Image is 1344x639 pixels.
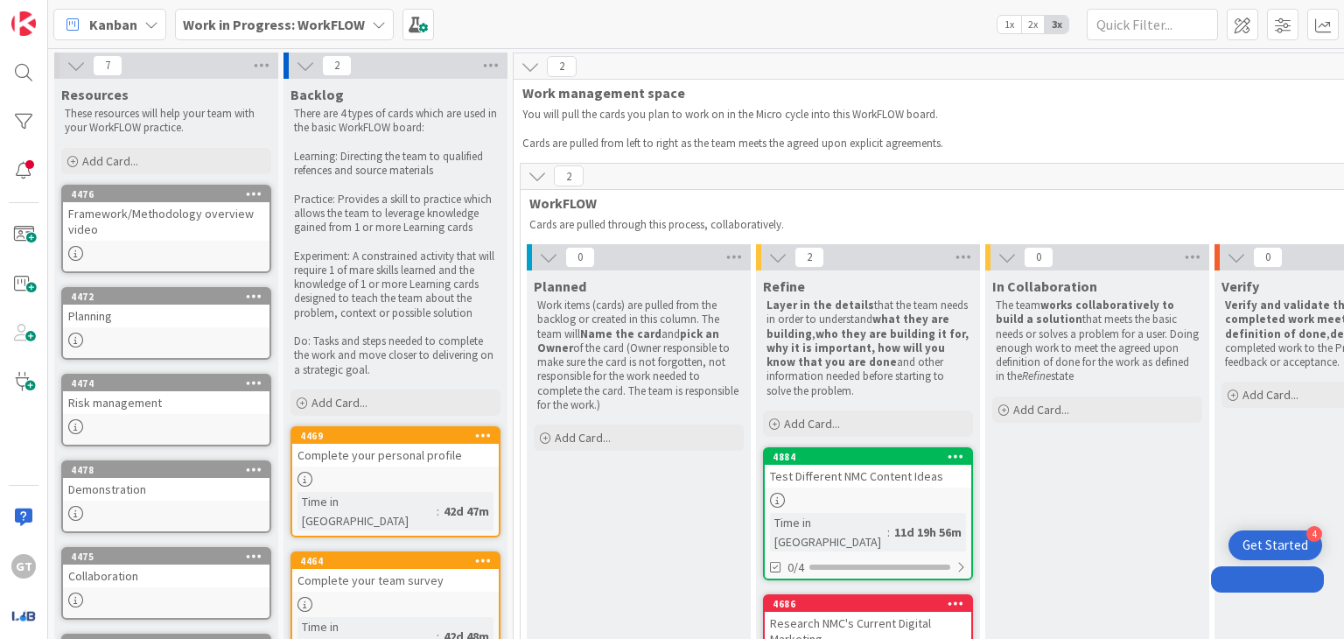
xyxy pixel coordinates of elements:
div: 4884 [765,449,971,465]
span: Add Card... [82,153,138,169]
div: 4884Test Different NMC Content Ideas [765,449,971,488]
div: 4 [1306,526,1322,542]
span: Add Card... [1242,387,1298,403]
div: Demonstration [63,478,269,501]
div: 11d 19h 56m [890,523,966,542]
div: 42d 47m [439,502,493,521]
img: avatar [11,603,36,628]
span: : [887,523,890,542]
div: 4464Complete your team survey [292,553,499,592]
strong: what they are building [766,312,952,341]
p: Learning: Directing the team to qualified refences and source materials [294,150,497,179]
span: 0/4 [787,558,804,577]
span: 2 [554,165,584,186]
span: Add Card... [784,416,840,432]
img: Visit kanbanzone.com [11,11,36,36]
p: Work items (cards) are pulled from the backlog or created in this column. The team will and of th... [537,298,740,412]
strong: works collaboratively to build a solution [996,298,1177,327]
div: 4472Planning [63,289,269,327]
div: 4686 [773,598,971,610]
div: 4475 [71,551,269,563]
div: 4476 [71,188,269,200]
div: 4474 [71,377,269,390]
div: 4475Collaboration [63,549,269,587]
div: 4476Framework/Methodology overview video [63,186,269,241]
div: 4475 [63,549,269,565]
div: 4464 [292,553,499,569]
div: 4478 [63,462,269,478]
strong: Name the card [580,327,661,341]
div: Complete your team survey [292,569,499,592]
p: These resources will help your team with your WorkFLOW practice. [65,107,268,136]
div: GT [11,554,36,579]
div: Risk management [63,391,269,414]
div: 4469Complete your personal profile [292,428,499,467]
input: Quick Filter... [1087,9,1218,40]
span: Add Card... [1013,402,1069,418]
span: Planned [534,277,586,295]
div: Get Started [1242,537,1308,554]
div: 4476 [63,186,269,202]
div: Planning [63,305,269,327]
span: : [437,502,439,521]
span: 2 [322,55,352,76]
div: Test Different NMC Content Ideas [765,465,971,488]
p: The team that meets the basic needs or solves a problem for a user. Doing enough work to meet the... [996,298,1199,384]
div: 4686 [765,596,971,612]
div: Time in [GEOGRAPHIC_DATA] [770,513,887,551]
p: Practice: Provides a skill to practice which allows the team to leverage knowledge gained from 1 ... [294,193,497,235]
em: Refine [1022,369,1051,383]
div: 4472 [71,291,269,303]
span: 1x [997,16,1021,33]
div: 4474 [63,376,269,391]
span: 0 [565,247,595,268]
span: Add Card... [311,395,367,411]
p: There are 4 types of cards which are used in the basic WorkFLOW board: [294,107,497,136]
p: that the team needs in order to understand , and other information needed before starting to solv... [766,298,969,398]
div: 4469 [300,430,499,442]
div: Framework/Methodology overview video [63,202,269,241]
b: Work in Progress: WorkFLOW [183,16,365,33]
span: Resources [61,86,129,103]
span: 0 [1024,247,1053,268]
div: 4464 [300,555,499,567]
span: Add Card... [555,430,611,446]
p: Do: Tasks and steps needed to complete the work and move closer to delivering on a strategic goal. [294,334,497,377]
div: 4478Demonstration [63,462,269,501]
span: 3x [1045,16,1068,33]
div: Open Get Started checklist, remaining modules: 4 [1228,530,1322,560]
span: 2 [794,247,824,268]
strong: pick an Owner [537,327,722,355]
strong: who they are building it for, why it is important, how will you know that you are done [766,327,971,370]
div: Complete your personal profile [292,444,499,467]
div: Collaboration [63,565,269,587]
div: 4472 [63,289,269,305]
span: Backlog [290,86,344,103]
div: Time in [GEOGRAPHIC_DATA] [297,492,437,530]
p: Experiment: A constrained activity that will require 1 of mare skills learned and the knowledge o... [294,249,497,320]
div: 4478 [71,464,269,476]
span: 0 [1253,247,1283,268]
div: 4884 [773,451,971,463]
span: Kanban [89,14,137,35]
span: 2 [547,56,577,77]
span: 7 [93,55,122,76]
span: 2x [1021,16,1045,33]
span: Refine [763,277,805,295]
span: Verify [1221,277,1259,295]
span: In Collaboration [992,277,1097,295]
div: 4469 [292,428,499,444]
strong: Layer in the details [766,298,874,312]
div: 4474Risk management [63,376,269,414]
